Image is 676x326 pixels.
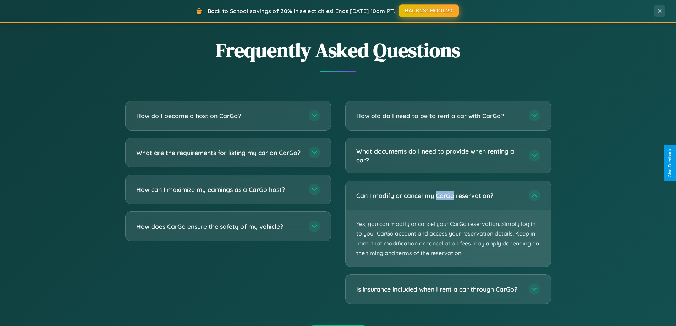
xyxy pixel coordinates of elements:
h2: Frequently Asked Questions [125,37,551,64]
h3: What are the requirements for listing my car on CarGo? [136,148,302,157]
div: Give Feedback [667,149,672,177]
button: BACK2SCHOOL20 [399,4,459,17]
h3: Can I modify or cancel my CarGo reservation? [356,191,522,200]
h3: What documents do I need to provide when renting a car? [356,147,522,164]
p: Yes, you can modify or cancel your CarGo reservation. Simply log in to your CarGo account and acc... [346,210,551,267]
h3: How old do I need to be to rent a car with CarGo? [356,111,522,120]
h3: Is insurance included when I rent a car through CarGo? [356,285,522,294]
h3: How can I maximize my earnings as a CarGo host? [136,185,302,194]
h3: How does CarGo ensure the safety of my vehicle? [136,222,302,231]
span: Back to School savings of 20% in select cities! Ends [DATE] 10am PT. [208,7,395,15]
h3: How do I become a host on CarGo? [136,111,302,120]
